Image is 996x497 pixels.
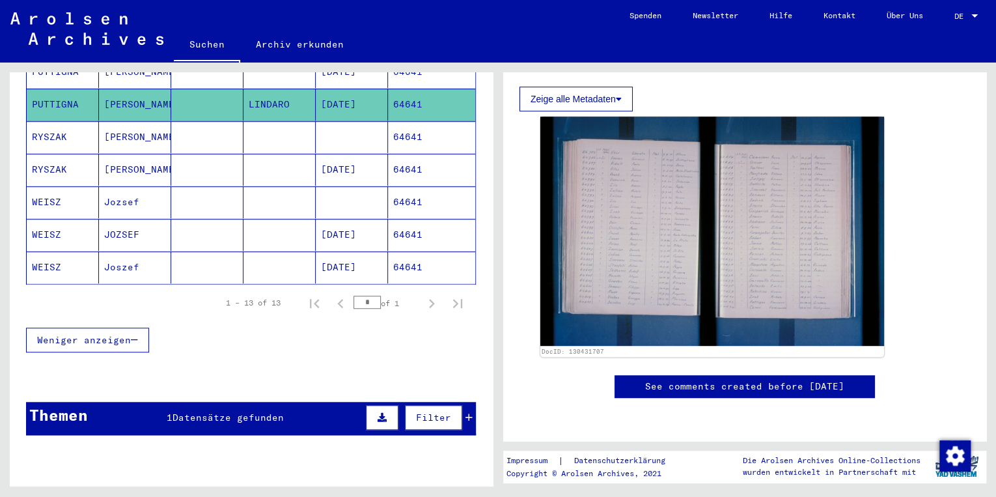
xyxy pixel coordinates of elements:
[327,290,353,316] button: Previous page
[240,29,359,60] a: Archiv erkunden
[388,121,475,153] mat-cell: 64641
[405,405,462,430] button: Filter
[506,454,558,468] a: Impressum
[99,121,171,153] mat-cell: [PERSON_NAME]
[388,251,475,283] mat-cell: 64641
[564,454,681,468] a: Datenschutzerklärung
[316,89,388,121] mat-cell: [DATE]
[10,12,163,45] img: Arolsen_neg.svg
[26,328,149,352] button: Weniger anzeigen
[742,466,920,478] p: wurden entwickelt in Partnerschaft mit
[353,296,419,309] div: of 1
[37,334,131,346] span: Weniger anzeigen
[167,412,173,423] span: 1
[173,412,284,423] span: Datensätze gefunden
[388,89,475,121] mat-cell: 64641
[932,450,981,483] img: yv_logo.png
[445,290,471,316] button: Last page
[174,29,240,63] a: Suchen
[742,455,920,466] p: Die Arolsen Archives Online-Collections
[301,290,327,316] button: First page
[954,12,969,21] span: DE
[27,186,99,218] mat-cell: WEISZ
[316,251,388,283] mat-cell: [DATE]
[388,219,475,251] mat-cell: 64641
[27,219,99,251] mat-cell: WEISZ
[27,121,99,153] mat-cell: RYSZAK
[27,89,99,121] mat-cell: PUTTIGNA
[27,251,99,283] mat-cell: WEISZ
[645,380,844,393] a: See comments created before [DATE]
[506,468,681,479] p: Copyright © Arolsen Archives, 2021
[416,412,451,423] span: Filter
[27,154,99,186] mat-cell: RYSZAK
[99,154,171,186] mat-cell: [PERSON_NAME]
[316,219,388,251] mat-cell: [DATE]
[388,154,475,186] mat-cell: 64641
[542,348,604,355] a: DocID: 130431707
[316,154,388,186] mat-cell: [DATE]
[506,454,681,468] div: |
[99,251,171,283] mat-cell: Joszef
[99,186,171,218] mat-cell: Jozsef
[99,219,171,251] mat-cell: JOZSEF
[99,89,171,121] mat-cell: [PERSON_NAME]
[519,87,633,111] button: Zeige alle Metadaten
[226,297,281,309] div: 1 – 13 of 13
[243,89,316,121] mat-cell: LINDARO
[388,186,475,218] mat-cell: 64641
[419,290,445,316] button: Next page
[540,117,884,346] img: 001.jpg
[939,440,971,472] img: Zustimmung ändern
[29,403,88,427] div: Themen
